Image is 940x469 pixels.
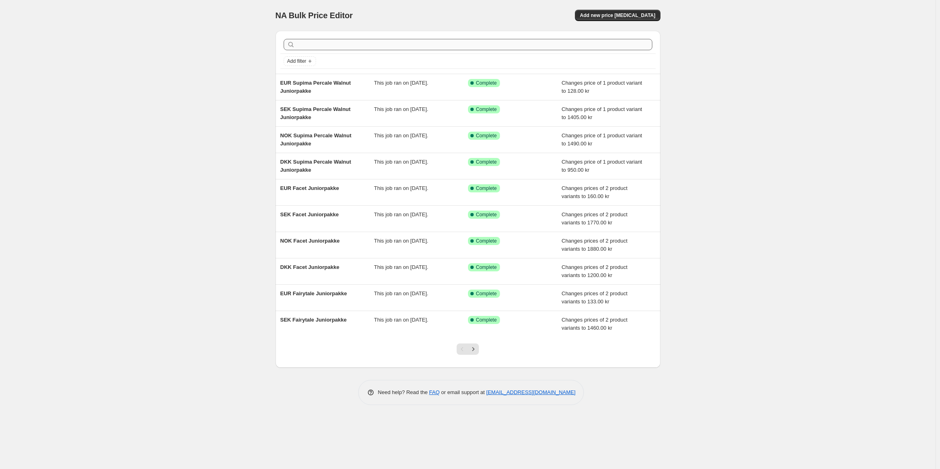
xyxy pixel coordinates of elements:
span: Complete [476,80,497,86]
span: Changes prices of 2 product variants to 133.00 kr [562,290,628,305]
span: EUR Supima Percale Walnut Juniorpakke [280,80,351,94]
span: Complete [476,264,497,271]
span: This job ran on [DATE]. [374,80,428,86]
span: This job ran on [DATE]. [374,185,428,191]
span: This job ran on [DATE]. [374,264,428,270]
span: Changes prices of 2 product variants to 1200.00 kr [562,264,628,278]
span: Complete [476,159,497,165]
a: FAQ [429,389,440,395]
span: Changes price of 1 product variant to 1405.00 kr [562,106,642,120]
span: Complete [476,238,497,244]
span: Changes prices of 2 product variants to 1880.00 kr [562,238,628,252]
span: Complete [476,290,497,297]
span: EUR Facet Juniorpakke [280,185,339,191]
span: EUR Fairytale Juniorpakke [280,290,347,296]
span: Complete [476,132,497,139]
span: Add filter [287,58,306,64]
span: Changes prices of 2 product variants to 1460.00 kr [562,317,628,331]
span: This job ran on [DATE]. [374,238,428,244]
span: Complete [476,317,497,323]
span: NOK Supima Percale Walnut Juniorpakke [280,132,352,147]
span: This job ran on [DATE]. [374,132,428,139]
span: Complete [476,211,497,218]
span: NA Bulk Price Editor [276,11,353,20]
span: NOK Facet Juniorpakke [280,238,340,244]
button: Add filter [284,56,316,66]
span: This job ran on [DATE]. [374,159,428,165]
span: Complete [476,185,497,192]
button: Add new price [MEDICAL_DATA] [575,10,660,21]
span: SEK Facet Juniorpakke [280,211,339,217]
span: Changes prices of 2 product variants to 1770.00 kr [562,211,628,226]
span: Changes prices of 2 product variants to 160.00 kr [562,185,628,199]
span: DKK Facet Juniorpakke [280,264,340,270]
button: Next [468,343,479,355]
span: This job ran on [DATE]. [374,106,428,112]
span: SEK Fairytale Juniorpakke [280,317,347,323]
span: Changes price of 1 product variant to 950.00 kr [562,159,642,173]
span: SEK Supima Percale Walnut Juniorpakke [280,106,351,120]
span: Add new price [MEDICAL_DATA] [580,12,655,19]
span: Changes price of 1 product variant to 1490.00 kr [562,132,642,147]
span: Complete [476,106,497,113]
span: Need help? Read the [378,389,429,395]
nav: Pagination [457,343,479,355]
span: Changes price of 1 product variant to 128.00 kr [562,80,642,94]
span: This job ran on [DATE]. [374,317,428,323]
span: This job ran on [DATE]. [374,290,428,296]
span: DKK Supima Percale Walnut Juniorpakke [280,159,351,173]
a: [EMAIL_ADDRESS][DOMAIN_NAME] [486,389,575,395]
span: or email support at [440,389,486,395]
span: This job ran on [DATE]. [374,211,428,217]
